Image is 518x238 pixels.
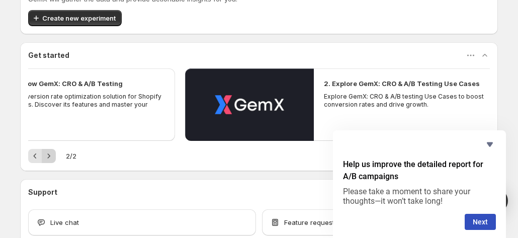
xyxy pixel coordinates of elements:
span: 2 / 2 [66,151,76,161]
p: Explore GemX: CRO & A/B testing Use Cases to boost conversion rates and drive growth. [324,93,497,109]
button: Reproducir el video [185,68,314,141]
button: Anterior [28,149,42,163]
h2: Help us improve the detailed report for A/B campaigns [343,158,496,183]
nav: Paginación [28,149,56,163]
span: Feature request [284,217,334,227]
h3: Get started [28,50,69,60]
h3: Support [28,187,57,197]
p: Please take a moment to share your thoughts—it won’t take long! [343,187,496,206]
div: Help us improve the detailed report for A/B campaigns [343,138,496,230]
button: Hide survey [484,138,496,150]
button: Next question [465,214,496,230]
span: Live chat [50,217,79,227]
button: Create new experiment [28,10,122,26]
span: Create new experiment [42,13,116,23]
h2: 2. Explore GemX: CRO & A/B Testing Use Cases [324,78,480,89]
